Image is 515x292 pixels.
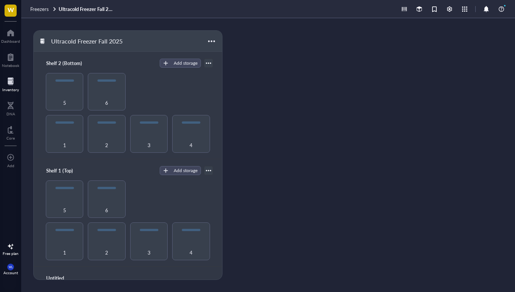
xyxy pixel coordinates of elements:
div: Ultracold Freezer Fall 2025 [48,35,126,48]
div: Shelf 2 (Bottom) [43,58,88,68]
span: 2 [105,141,108,149]
span: Freezers [30,5,49,12]
div: Core [6,136,15,140]
span: 1 [63,249,66,257]
span: 3 [148,249,151,257]
div: Free plan [3,251,19,256]
a: DNA [6,99,15,116]
div: Shelf 1 (Top) [43,165,88,176]
div: Untitled [43,273,88,283]
span: W [8,5,14,14]
button: Add storage [160,59,201,68]
span: 2 [105,249,108,257]
span: 1 [63,141,66,149]
span: WL [9,266,12,269]
a: Dashboard [1,27,20,43]
a: Ultracold Freezer Fall 2025 [59,6,115,12]
a: Notebook [2,51,19,68]
div: Dashboard [1,39,20,43]
button: Add storage [160,166,201,175]
span: 5 [63,99,66,107]
span: 4 [190,249,193,257]
span: 3 [148,141,151,149]
span: 6 [105,206,108,214]
div: Add storage [174,60,198,67]
a: Core [6,124,15,140]
div: Notebook [2,63,19,68]
div: Inventory [2,87,19,92]
div: Account [3,270,18,275]
a: Freezers [30,6,57,12]
div: DNA [6,112,15,116]
div: Add [7,163,14,168]
a: Inventory [2,75,19,92]
span: 4 [190,141,193,149]
span: 6 [105,99,108,107]
div: Add storage [174,167,198,174]
span: 5 [63,206,66,214]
